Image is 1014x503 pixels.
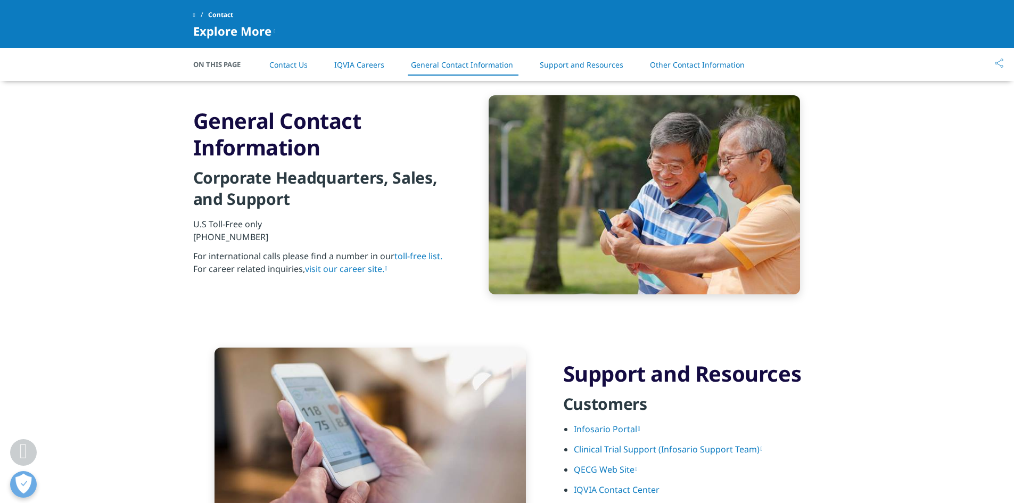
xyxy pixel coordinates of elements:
[269,60,308,70] a: Contact Us
[193,167,451,218] h4: Corporate Headquarters, Sales, and Support
[563,393,821,423] h4: Customers
[193,218,451,250] p: U.S Toll-Free only [PHONE_NUMBER]
[208,5,233,24] span: Contact
[305,263,388,275] a: visit our career site.
[334,60,384,70] a: IQVIA Careers
[193,59,252,70] span: On This Page
[489,95,800,294] img: senior males at park with cell phone
[411,60,513,70] a: General Contact Information
[193,250,451,283] p: For international calls please find a number in our For career related inquiries,
[650,60,745,70] a: Other Contact Information
[193,108,451,161] h3: General Contact Information
[193,24,271,37] span: Explore More
[10,471,37,498] button: Open Preferences
[574,443,763,455] a: Clinical Trial Support (Infosario Support Team)
[540,60,623,70] a: Support and Resources
[574,423,640,435] a: Infosario Portal
[563,360,821,387] h3: Support and Resources
[574,484,659,496] a: IQVIA Contact Center
[574,464,638,475] a: QECG Web Site
[394,250,442,262] a: toll-free list.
